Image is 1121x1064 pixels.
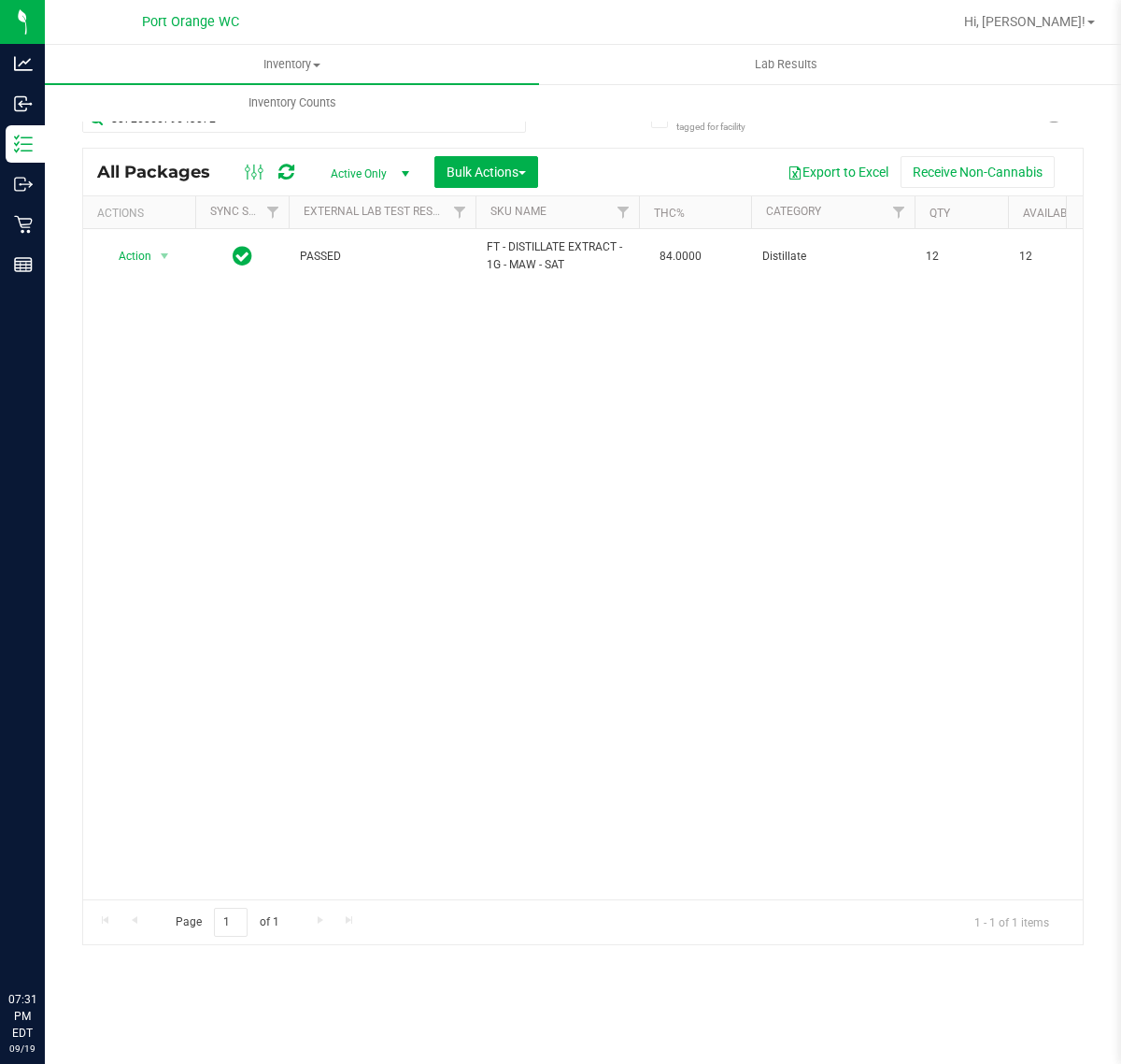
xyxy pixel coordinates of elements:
span: Port Orange WC [142,14,239,30]
span: Inventory [45,56,539,73]
span: 84.0000 [650,243,711,270]
a: Inventory [45,45,539,84]
a: SKU Name [490,205,546,218]
a: Filter [608,196,639,228]
a: External Lab Test Result [304,205,450,218]
a: Qty [929,207,950,220]
span: Inventory Counts [223,94,362,111]
a: Available [1023,207,1079,220]
span: Bulk Actions [447,165,526,180]
span: select [153,243,177,269]
button: Receive Non-Cannabis [901,156,1055,188]
inline-svg: Reports [14,255,33,274]
input: 1 [214,908,248,937]
inline-svg: Analytics [14,54,33,73]
a: THC% [654,207,685,220]
span: Lab Results [730,56,843,73]
inline-svg: Outbound [14,175,33,194]
a: Category [766,205,821,218]
a: Filter [445,196,475,228]
span: 12 [926,248,997,266]
p: 09/19 [8,1042,36,1056]
span: All Packages [97,162,229,182]
inline-svg: Inventory [14,135,33,153]
span: Distillate [762,248,903,266]
a: Filter [258,196,289,228]
span: 1 - 1 of 1 items [959,908,1064,936]
span: PASSED [300,248,464,266]
span: FT - DISTILLATE EXTRACT - 1G - MAW - SAT [487,238,628,274]
span: Action [102,243,152,269]
span: Page of 1 [160,908,294,937]
div: Actions [97,207,188,220]
span: 12 [1019,248,1090,266]
a: Inventory Counts [45,83,539,122]
inline-svg: Retail [14,215,33,234]
button: Bulk Actions [434,156,538,188]
span: Hi, [PERSON_NAME]! [964,14,1086,29]
span: In Sync [233,243,252,269]
p: 07:31 PM EDT [8,991,36,1042]
iframe: Resource center [19,914,75,971]
a: Sync Status [210,205,282,218]
a: Lab Results [539,45,1033,84]
a: Filter [884,196,915,228]
button: Export to Excel [775,156,901,188]
iframe: Resource center unread badge [55,912,78,934]
inline-svg: Inbound [14,94,33,113]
